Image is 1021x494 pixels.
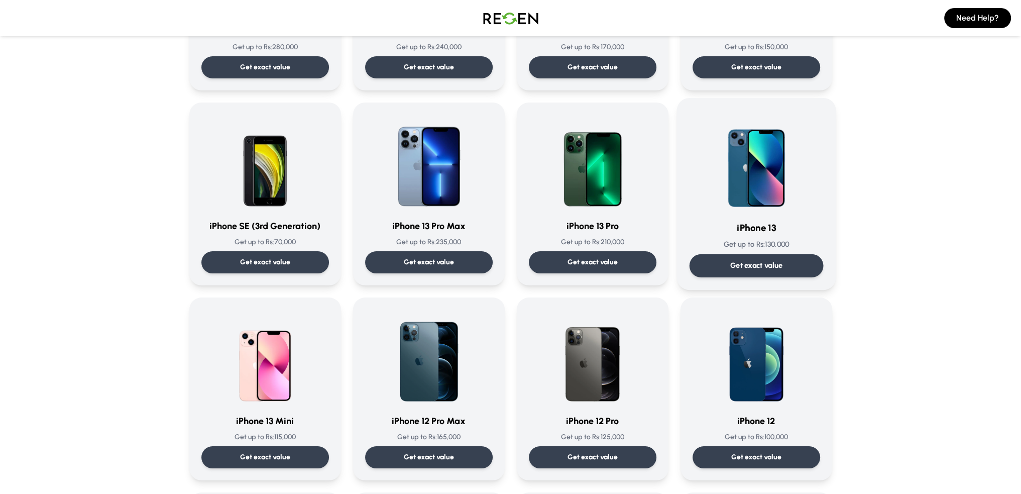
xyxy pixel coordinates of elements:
img: iPhone 13 Pro Max [381,115,477,211]
p: Get exact value [568,62,618,72]
p: Get exact value [568,257,618,267]
p: Get up to Rs: 70,000 [201,237,329,247]
p: Get up to Rs: 280,000 [201,42,329,52]
p: Get up to Rs: 170,000 [529,42,656,52]
p: Get exact value [730,260,782,271]
p: Get up to Rs: 115,000 [201,432,329,442]
img: iPhone 13 Pro [544,115,641,211]
h3: iPhone 12 Pro Max [365,414,493,428]
h3: iPhone 12 [693,414,820,428]
img: iPhone 13 [706,111,807,212]
p: Get up to Rs: 210,000 [529,237,656,247]
p: Get up to Rs: 150,000 [693,42,820,52]
img: iPhone 12 Pro [544,310,641,406]
img: Logo [476,4,546,32]
p: Get exact value [731,452,781,462]
button: Need Help? [944,8,1011,28]
img: iPhone 12 Pro Max [381,310,477,406]
p: Get up to Rs: 165,000 [365,432,493,442]
img: iPhone 13 Mini [217,310,313,406]
p: Get exact value [404,257,454,267]
p: Get exact value [568,452,618,462]
img: iPhone 12 [708,310,805,406]
p: Get up to Rs: 130,000 [689,239,823,250]
h3: iPhone 13 [689,221,823,235]
h3: iPhone SE (3rd Generation) [201,219,329,233]
p: Get exact value [240,62,290,72]
p: Get exact value [240,257,290,267]
img: iPhone SE (3rd Generation) [217,115,313,211]
p: Get exact value [404,62,454,72]
h3: iPhone 13 Mini [201,414,329,428]
p: Get up to Rs: 100,000 [693,432,820,442]
h3: iPhone 13 Pro [529,219,656,233]
p: Get exact value [240,452,290,462]
p: Get exact value [731,62,781,72]
h3: iPhone 13 Pro Max [365,219,493,233]
h3: iPhone 12 Pro [529,414,656,428]
p: Get up to Rs: 125,000 [529,432,656,442]
p: Get exact value [404,452,454,462]
p: Get up to Rs: 235,000 [365,237,493,247]
p: Get up to Rs: 240,000 [365,42,493,52]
